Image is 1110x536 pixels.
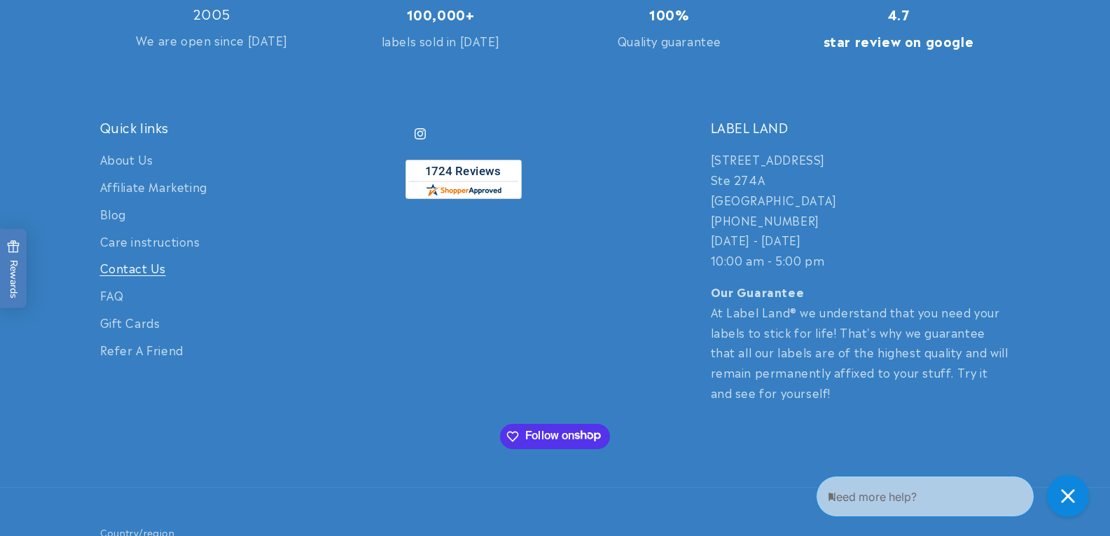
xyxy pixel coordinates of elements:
[824,31,974,50] strong: star review on google
[407,4,475,23] strong: 100,000+
[100,173,207,200] a: Affiliate Marketing
[100,228,200,255] a: Care instructions
[711,282,1011,403] p: At Label Land® we understand that you need your labels to stick for life! That's why we guarantee...
[100,309,160,336] a: Gift Cards
[711,119,1011,135] h2: LABEL LAND
[7,240,20,298] span: Rewards
[100,149,153,173] a: About Us
[118,30,306,50] p: We are open since [DATE]
[347,31,535,51] p: labels sold in [DATE]
[576,31,764,51] p: Quality guarantee
[649,4,689,23] strong: 100%
[100,336,183,364] a: Refer A Friend
[100,282,124,309] a: FAQ
[100,200,126,228] a: Blog
[405,160,522,199] img: Customer Reviews
[100,119,400,135] h2: Quick links
[711,283,805,300] strong: Our Guarantee
[100,254,166,282] a: Contact Us
[816,470,1096,522] iframe: Gorgias Floating Chat
[118,4,306,23] h3: 2005
[888,4,910,23] strong: 4.7
[711,149,1011,270] p: [STREET_ADDRESS] Ste 274A [GEOGRAPHIC_DATA] [PHONE_NUMBER] [DATE] - [DATE] 10:00 am - 5:00 pm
